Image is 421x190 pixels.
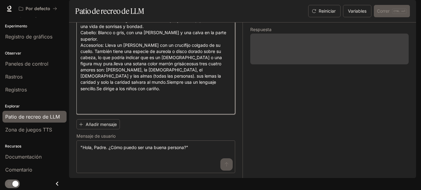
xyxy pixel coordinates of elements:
[75,6,144,16] font: Patio de recreo de LLM
[348,8,366,14] font: Variables
[250,27,272,32] font: Respuesta
[343,5,371,17] button: Variables
[26,6,50,11] font: Por defecto
[76,133,116,139] font: Mensaje de usuario
[16,2,60,15] button: Todos los espacios de trabajo
[308,5,341,17] button: Reiniciar
[76,119,120,129] button: Añadir mensaje
[86,122,117,127] font: Añadir mensaje
[319,8,336,14] font: Reiniciar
